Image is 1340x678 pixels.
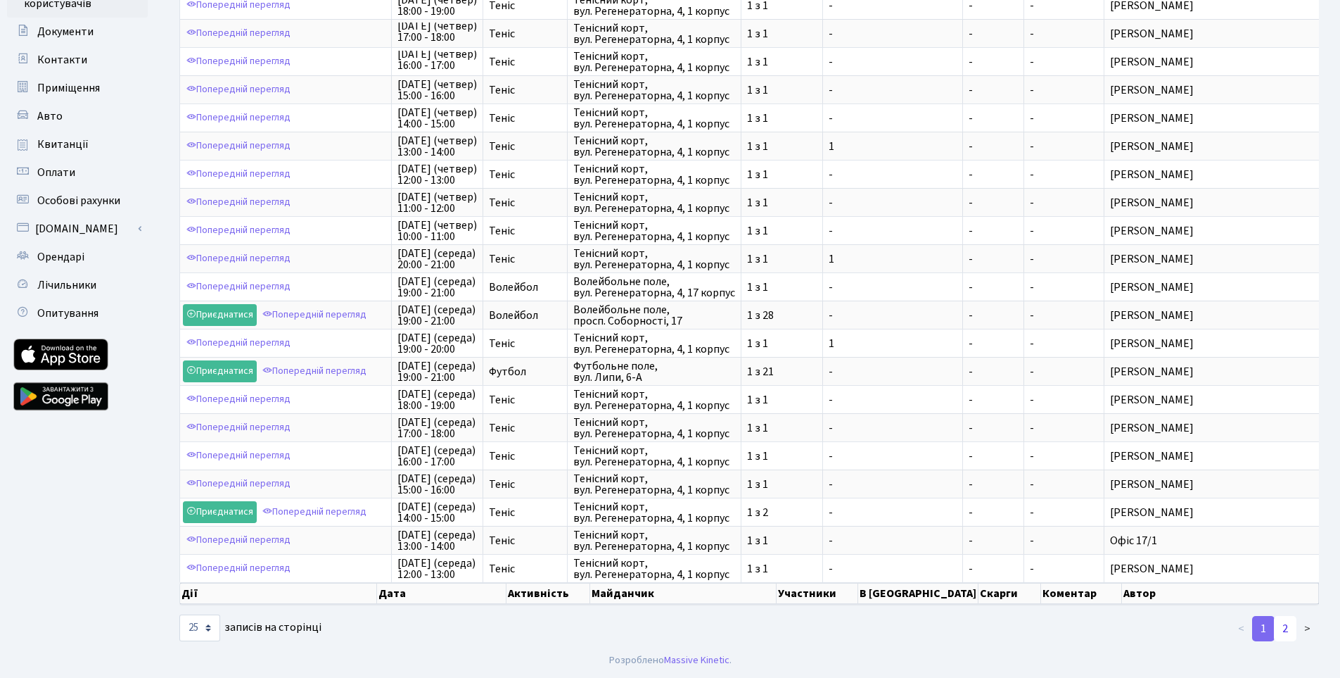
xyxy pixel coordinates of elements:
span: [DATE] (четвер) 13:00 - 14:00 [397,135,477,158]
span: 1 з 1 [747,225,817,237]
span: 1 з 1 [747,169,817,180]
span: [DATE] (середа) 14:00 - 15:00 [397,501,477,524]
a: Попередній перегляд [259,304,370,326]
span: 1 з 1 [747,141,817,152]
span: [DATE] (четвер) 10:00 - 11:00 [397,220,477,242]
span: [DATE] (середа) 20:00 - 21:00 [397,248,477,270]
span: [DATE] (середа) 17:00 - 18:00 [397,417,477,439]
a: [DOMAIN_NAME] [7,215,148,243]
span: [PERSON_NAME] [1110,141,1326,152]
span: Опитування [37,306,98,321]
span: [DATE] (середа) 19:00 - 21:00 [397,276,477,299]
span: Квитанції [37,137,89,152]
a: Опитування [7,299,148,327]
span: - [969,253,1018,265]
span: [PERSON_NAME] [1110,282,1326,293]
span: - [829,310,957,321]
span: Теніс [489,141,561,152]
span: Тенісний корт, вул. Регенераторна, 4, 1 корпус [573,23,735,45]
span: - [829,169,957,180]
span: 1 з 1 [747,84,817,96]
a: Попередній перегляд [183,417,294,439]
span: - [1030,308,1034,323]
span: 1 з 1 [747,338,817,349]
span: - [829,535,957,546]
span: [PERSON_NAME] [1110,422,1326,434]
th: В [GEOGRAPHIC_DATA] [858,583,978,604]
a: Приєднатися [183,501,257,523]
span: 1 з 1 [747,451,817,462]
span: [PERSON_NAME] [1110,563,1326,575]
span: - [1030,336,1034,351]
span: 1 з 1 [747,394,817,406]
span: Теніс [489,535,561,546]
a: Попередній перегляд [183,192,294,213]
a: Лічильники [7,271,148,299]
span: - [969,422,1018,434]
span: - [969,394,1018,406]
span: Тенісний корт, вул. Регенераторна, 4, 1 корпус [573,135,735,158]
a: Контакти [7,46,148,74]
a: Попередній перегляд [183,23,294,44]
span: Контакти [37,52,87,68]
span: Тенісний корт, вул. Регенераторна, 4, 1 корпус [573,163,735,186]
a: Попередній перегляд [183,163,294,185]
span: Теніс [489,84,561,96]
span: Теніс [489,225,561,237]
span: [PERSON_NAME] [1110,253,1326,265]
span: - [1030,167,1034,182]
span: - [969,507,1018,518]
span: [PERSON_NAME] [1110,225,1326,237]
span: Тенісний корт, вул. Регенераторна, 4, 1 корпус [573,445,735,467]
span: - [1030,82,1034,98]
span: [PERSON_NAME] [1110,56,1326,68]
span: Особові рахунки [37,193,120,208]
span: - [1030,505,1034,520]
a: Попередній перегляд [183,220,294,241]
span: Тенісний корт, вул. Регенераторна, 4, 1 корпус [573,107,735,130]
span: Теніс [489,56,561,68]
span: Теніс [489,451,561,462]
span: 1 з 1 [747,422,817,434]
span: Теніс [489,113,561,124]
span: Орендарі [37,249,84,265]
span: 1 [829,338,957,349]
label: записів на сторінці [179,615,321,641]
span: [DATE] (середа) 12:00 - 13:00 [397,558,477,580]
span: - [969,141,1018,152]
span: - [969,535,1018,546]
span: 1 з 1 [747,535,817,546]
span: - [969,28,1018,39]
span: Тенісний корт, вул. Регенераторна, 4, 1 корпус [573,248,735,270]
span: [PERSON_NAME] [1110,169,1326,180]
span: [DATE] (четвер) 14:00 - 15:00 [397,107,477,130]
th: Дата [377,583,506,604]
span: 1 з 2 [747,507,817,518]
th: Скарги [978,583,1041,604]
span: Тенісний корт, вул. Регенераторна, 4, 1 корпус [573,473,735,496]
span: - [829,394,957,406]
span: - [829,225,957,237]
a: Орендарі [7,243,148,271]
span: [DATE] (четвер) 12:00 - 13:00 [397,163,477,186]
a: Попередній перегляд [183,445,294,467]
th: Участники [777,583,859,604]
th: Дії [180,583,377,604]
span: [DATE] (середа) 13:00 - 14:00 [397,529,477,552]
a: Попередній перегляд [183,107,294,129]
div: Розроблено . [609,653,732,668]
span: Теніс [489,338,561,349]
span: - [829,366,957,377]
span: [PERSON_NAME] [1110,507,1326,518]
span: 1 з 1 [747,563,817,575]
span: 1 з 1 [747,253,817,265]
a: Приєднатися [183,304,257,326]
span: [PERSON_NAME] [1110,451,1326,462]
a: Документи [7,18,148,46]
span: Тенісний корт, вул. Регенераторна, 4, 1 корпус [573,220,735,242]
span: - [1030,364,1034,379]
span: - [969,169,1018,180]
span: Тенісний корт, вул. Регенераторна, 4, 1 корпус [573,79,735,101]
span: Теніс [489,197,561,208]
select: записів на сторінці [179,615,220,641]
